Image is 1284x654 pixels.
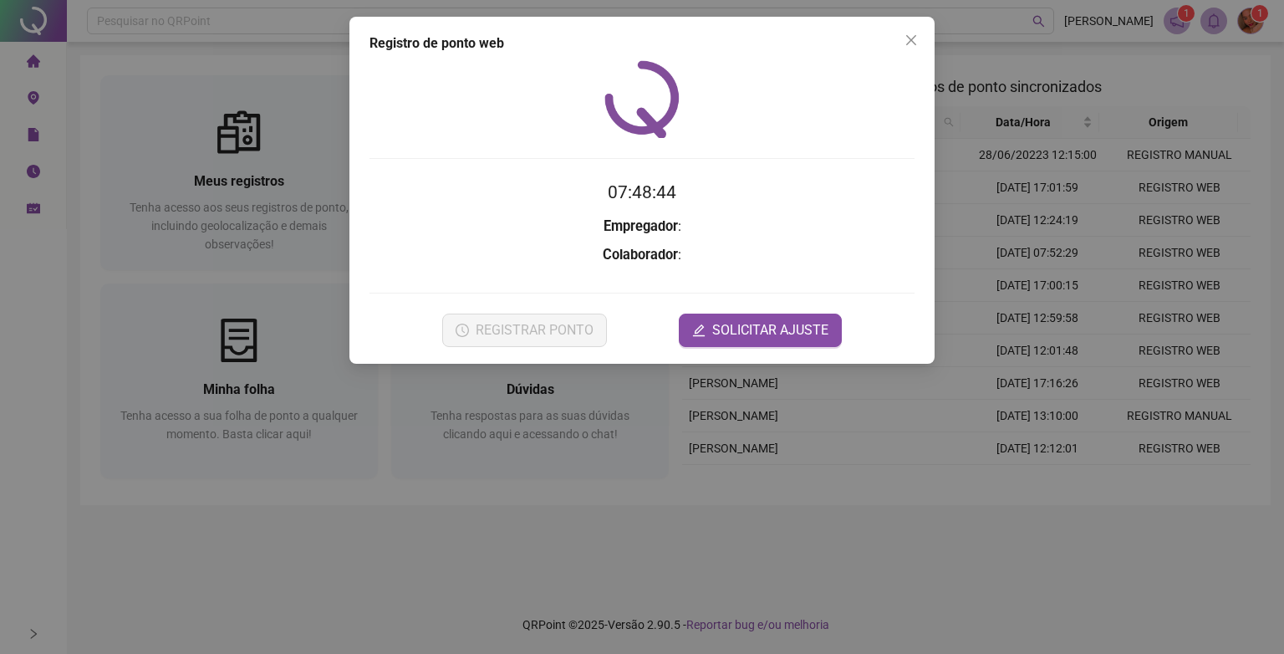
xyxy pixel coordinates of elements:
strong: Colaborador [603,247,678,263]
strong: Empregador [604,218,678,234]
time: 07:48:44 [608,182,676,202]
img: QRPoint [604,60,680,138]
button: Close [898,27,925,54]
button: REGISTRAR PONTO [442,314,607,347]
div: Registro de ponto web [369,33,915,54]
span: close [904,33,918,47]
h3: : [369,216,915,238]
span: edit [692,324,706,337]
span: SOLICITAR AJUSTE [712,320,828,340]
button: editSOLICITAR AJUSTE [679,314,842,347]
h3: : [369,244,915,266]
